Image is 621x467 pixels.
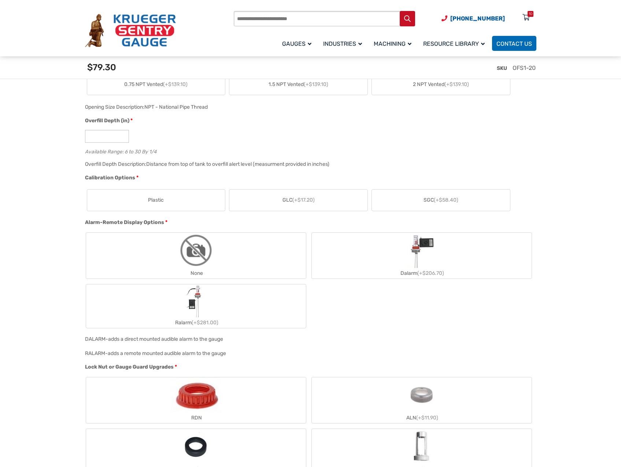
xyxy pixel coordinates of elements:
span: (+$11.90) [416,415,438,421]
label: ALN [312,377,532,423]
label: Dalarm [312,233,532,279]
span: Machining [374,40,411,47]
span: Contact Us [496,40,532,47]
img: ALN [404,377,439,412]
a: Gauges [278,35,319,52]
span: Opening Size Description: [85,104,144,110]
span: DALARM- [85,336,108,342]
span: OFS1-20 [513,64,536,71]
label: RDN [86,377,306,423]
span: Resource Library [423,40,485,47]
span: GLC [282,196,315,204]
abbr: required [130,117,133,124]
div: None [86,268,306,279]
span: (+$17.20) [292,197,315,203]
div: Dalarm [312,268,532,279]
div: adds a direct mounted audible alarm to the gauge [108,336,223,342]
abbr: required [165,218,167,226]
span: (+$139.10) [444,81,469,87]
div: Available Range: 6 to 30 By 1/4 [85,147,533,154]
span: (+$58.40) [434,197,458,203]
abbr: required [136,174,138,182]
span: [PHONE_NUMBER] [450,15,505,22]
span: Lock Nut or Gauge Guard Upgrades [85,364,174,370]
label: None [86,233,306,279]
span: Overfill Depth Description: [85,161,146,167]
div: 10 [529,11,532,17]
span: SKU [497,65,507,71]
span: (+$139.10) [163,81,188,87]
span: SGC [424,196,458,204]
a: Resource Library [419,35,492,52]
span: (+$139.10) [304,81,328,87]
a: Phone Number (920) 434-8860 [441,14,505,23]
span: Overfill Depth (in) [85,117,129,124]
div: Ralarm [86,317,306,328]
a: Industries [319,35,369,52]
span: Calibration Options [85,175,135,181]
div: Distance from top of tank to overfill alert level (measurment provided in inches) [146,161,329,167]
span: (+$206.70) [417,270,444,276]
span: Gauges [282,40,311,47]
a: Machining [369,35,419,52]
label: Ralarm [86,284,306,328]
span: (+$281.00) [192,320,218,326]
span: Industries [323,40,362,47]
a: Contact Us [492,36,536,51]
span: Alarm-Remote Display Options [85,219,164,225]
span: Plastic [148,196,164,204]
abbr: required [175,363,177,371]
img: Krueger Sentry Gauge [85,14,176,48]
span: RALARM- [85,350,108,356]
div: NPT - National Pipe Thread [144,104,208,110]
div: ALN [312,412,532,423]
div: adds a remote mounted audible alarm to the gauge [108,350,226,356]
div: RDN [86,412,306,423]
